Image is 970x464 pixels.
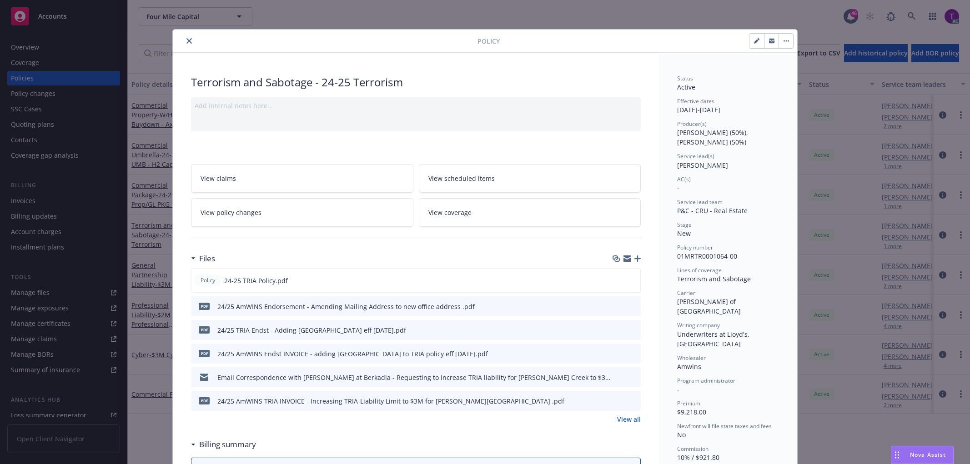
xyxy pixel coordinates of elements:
[199,276,217,284] span: Policy
[891,446,903,464] div: Drag to move
[677,244,713,251] span: Policy number
[184,35,195,46] button: close
[677,385,679,394] span: -
[419,164,641,193] a: View scheduled items
[677,161,728,170] span: [PERSON_NAME]
[217,325,406,335] div: 24/25 TRIA Endst - Adding [GEOGRAPHIC_DATA] eff [DATE].pdf
[614,325,622,335] button: download file
[614,276,621,285] button: download file
[677,97,779,115] div: [DATE] - [DATE]
[217,373,611,382] div: Email Correspondence with [PERSON_NAME] at Berkadia - Requesting to increase TRIA liability for [...
[614,373,622,382] button: download file
[677,252,737,260] span: 01MRTR0001064-00
[199,350,210,357] span: pdf
[195,101,637,110] div: Add internal notes here...
[677,377,735,384] span: Program administrator
[677,229,691,238] span: New
[677,206,748,215] span: P&C - CRU - Real Estate
[199,253,215,264] h3: Files
[891,446,954,464] button: Nova Assist
[617,414,641,424] a: View all
[199,439,256,450] h3: Billing summary
[614,396,622,406] button: download file
[677,75,693,82] span: Status
[614,349,622,359] button: download file
[428,208,472,217] span: View coverage
[629,325,637,335] button: preview file
[419,198,641,227] a: View coverage
[677,198,723,206] span: Service lead team
[477,36,500,46] span: Policy
[677,128,750,146] span: [PERSON_NAME] (50%), [PERSON_NAME] (50%)
[677,453,719,462] span: 10% / $921.80
[217,349,488,359] div: 24/25 AmWINS Endst INVOICE - adding [GEOGRAPHIC_DATA] to TRIA policy eff [DATE].pdf
[217,302,475,311] div: 24/25 AmWINS Endorsement - Amending Mailing Address to new office address .pdf
[677,266,722,274] span: Lines of coverage
[677,289,695,297] span: Carrier
[677,120,707,128] span: Producer(s)
[677,97,714,105] span: Effective dates
[199,397,210,404] span: pdf
[629,349,637,359] button: preview file
[217,396,564,406] div: 24/25 AmWINS TRIA INVOICE - Increasing TRIA-Liability Limit to $3M for [PERSON_NAME][GEOGRAPHIC_D...
[201,208,261,217] span: View policy changes
[677,175,691,183] span: AC(s)
[677,362,701,371] span: Amwins
[677,274,751,283] span: Terrorism and Sabotage
[614,302,622,311] button: download file
[677,330,751,348] span: Underwriters at Lloyd's, [GEOGRAPHIC_DATA]
[677,83,695,91] span: Active
[201,174,236,183] span: View claims
[199,326,210,333] span: pdf
[677,152,714,160] span: Service lead(s)
[677,354,706,362] span: Wholesaler
[191,253,215,264] div: Files
[191,439,256,450] div: Billing summary
[677,184,679,192] span: -
[191,198,413,227] a: View policy changes
[677,445,709,453] span: Commission
[677,408,706,416] span: $9,218.00
[428,174,495,183] span: View scheduled items
[224,276,288,285] span: 24-25 TRIA Policy.pdf
[199,303,210,309] span: pdf
[677,321,720,329] span: Writing company
[191,75,641,90] div: Terrorism and Sabotage - 24-25 Terrorism
[629,373,637,382] button: preview file
[677,399,700,407] span: Premium
[677,297,741,315] span: [PERSON_NAME] of [GEOGRAPHIC_DATA]
[628,276,637,285] button: preview file
[910,451,946,459] span: Nova Assist
[677,221,692,229] span: Stage
[191,164,413,193] a: View claims
[677,422,772,430] span: Newfront will file state taxes and fees
[677,430,686,439] span: No
[629,396,637,406] button: preview file
[629,302,637,311] button: preview file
